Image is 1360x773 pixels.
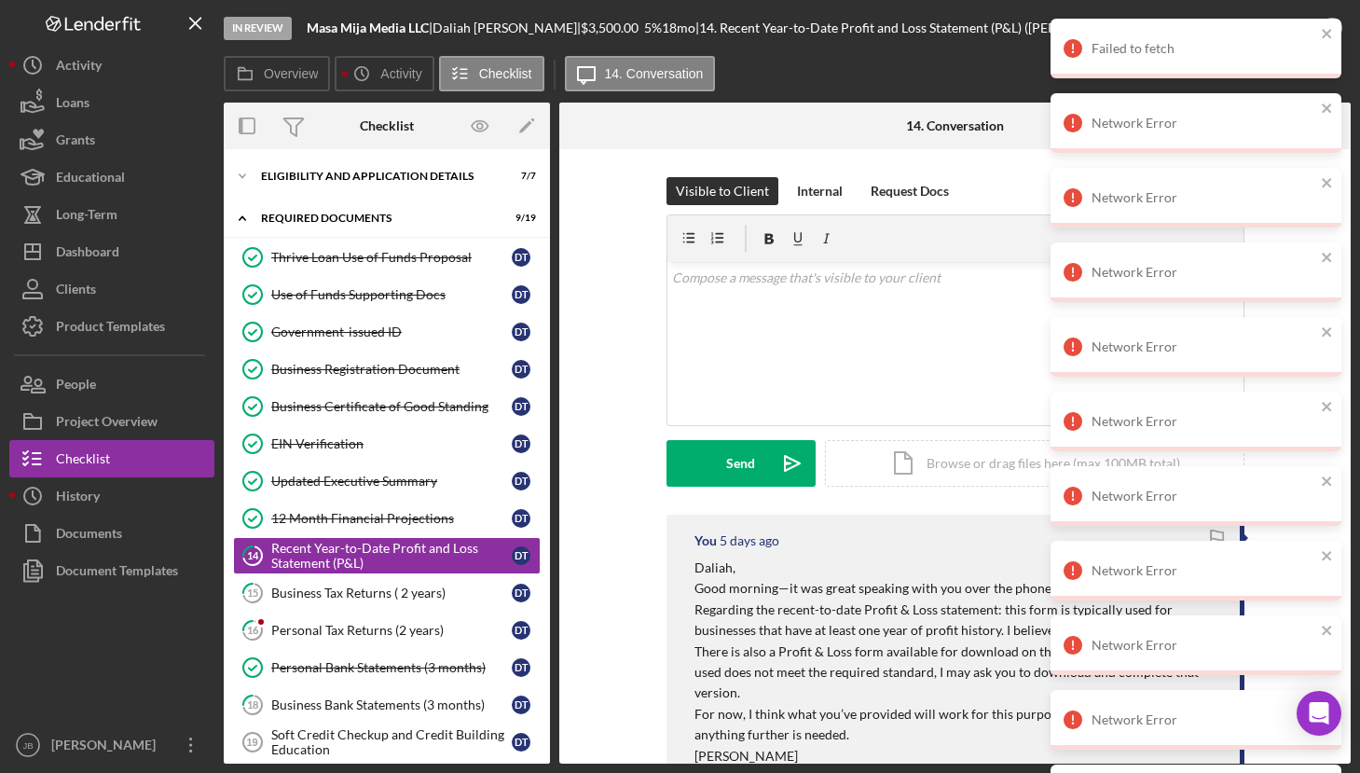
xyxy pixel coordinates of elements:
[9,515,214,552] button: Documents
[9,47,214,84] a: Activity
[246,737,257,748] tspan: 19
[1092,638,1315,653] div: Network Error
[788,177,852,205] button: Internal
[1321,399,1334,417] button: close
[307,21,433,35] div: |
[9,366,214,403] button: People
[512,733,530,752] div: D T
[1200,9,1351,47] button: Mark Complete
[1092,712,1315,727] div: Network Error
[9,121,214,159] a: Grants
[694,578,1221,599] p: Good morning—it was great speaking with you over the phone.
[512,360,530,379] div: D T
[1321,324,1334,342] button: close
[9,84,214,121] a: Loans
[271,436,512,451] div: EIN Verification
[56,440,110,482] div: Checklist
[247,549,259,561] tspan: 14
[512,658,530,677] div: D T
[1092,563,1315,578] div: Network Error
[512,285,530,304] div: D T
[9,726,214,764] button: JB[PERSON_NAME]
[694,600,1221,704] p: Regarding the recent-to-date Profit & Loss statement: this form is typically used for businesses ...
[264,66,318,81] label: Overview
[271,250,512,265] div: Thrive Loan Use of Funds Proposal
[502,171,536,182] div: 7 / 7
[224,17,292,40] div: In Review
[9,552,214,589] a: Document Templates
[1297,691,1341,736] div: Open Intercom Messenger
[56,552,178,594] div: Document Templates
[271,399,512,414] div: Business Certificate of Good Standing
[512,546,530,565] div: D T
[233,537,541,574] a: 14Recent Year-to-Date Profit and Loss Statement (P&L)DT
[871,177,949,205] div: Request Docs
[1092,190,1315,205] div: Network Error
[9,440,214,477] button: Checklist
[1092,414,1315,429] div: Network Error
[666,440,816,487] button: Send
[9,233,214,270] a: Dashboard
[56,515,122,557] div: Documents
[56,403,158,445] div: Project Overview
[56,270,96,312] div: Clients
[1321,548,1334,566] button: close
[512,584,530,602] div: D T
[9,308,214,345] a: Product Templates
[695,21,1135,35] div: | 14. Recent Year-to-Date Profit and Loss Statement (P&L) ([PERSON_NAME])
[233,686,541,724] a: 18Business Bank Statements (3 months)DT
[1092,41,1315,56] div: Failed to fetch
[233,351,541,388] a: Business Registration DocumentDT
[56,196,117,238] div: Long-Term
[512,472,530,490] div: D T
[56,47,102,89] div: Activity
[9,403,214,440] button: Project Overview
[335,56,433,91] button: Activity
[9,270,214,308] button: Clients
[9,159,214,196] button: Educational
[644,21,662,35] div: 5 %
[1092,116,1315,131] div: Network Error
[224,56,330,91] button: Overview
[512,696,530,714] div: D T
[380,66,421,81] label: Activity
[247,624,259,636] tspan: 16
[271,660,512,675] div: Personal Bank Statements (3 months)
[512,323,530,341] div: D T
[512,435,530,453] div: D T
[861,177,958,205] button: Request Docs
[581,21,644,35] div: $3,500.00
[726,440,755,487] div: Send
[906,118,1004,133] div: 14. Conversation
[247,698,258,711] tspan: 18
[271,623,512,638] div: Personal Tax Returns (2 years)
[271,541,512,571] div: Recent Year-to-Date Profit and Loss Statement (P&L)
[1321,250,1334,268] button: close
[694,704,1221,746] p: For now, I think what you’ve provided will work for this purpose. I’ll keep you posted if anythin...
[1092,489,1315,504] div: Network Error
[233,388,541,425] a: Business Certificate of Good StandingDT
[565,56,716,91] button: 14. Conversation
[233,574,541,612] a: 15Business Tax Returns ( 2 years)DT
[22,740,33,751] text: JB
[512,397,530,416] div: D T
[9,196,214,233] button: Long-Term
[247,587,258,599] tspan: 15
[56,233,119,275] div: Dashboard
[56,366,96,407] div: People
[1321,474,1334,491] button: close
[56,84,89,126] div: Loans
[271,362,512,377] div: Business Registration Document
[261,171,489,182] div: Eligibility and Application Details
[694,533,717,548] div: You
[271,727,512,757] div: Soft Credit Checkup and Credit Building Education
[271,511,512,526] div: 12 Month Financial Projections
[439,56,544,91] button: Checklist
[694,746,1221,766] p: [PERSON_NAME]
[605,66,704,81] label: 14. Conversation
[233,500,541,537] a: 12 Month Financial ProjectionsDT
[307,20,429,35] b: Masa Mija Media LLC
[676,177,769,205] div: Visible to Client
